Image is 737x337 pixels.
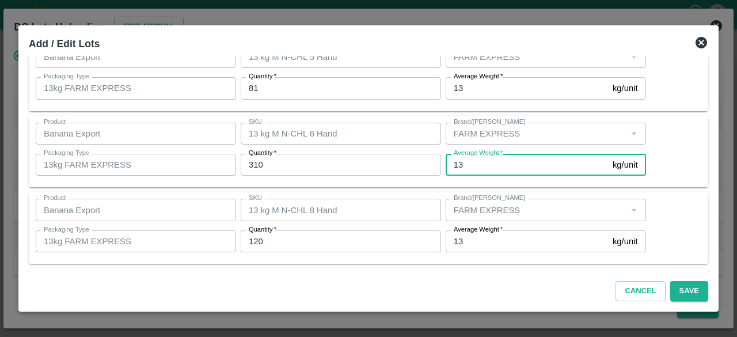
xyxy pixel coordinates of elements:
label: Product [44,270,66,279]
label: Average Weight [454,225,503,234]
label: Average Weight [454,72,503,81]
label: Brand/[PERSON_NAME] [454,270,525,279]
label: Product [44,194,66,203]
p: kg/unit [613,235,638,248]
input: Create Brand/Marka [449,50,624,65]
input: Create Brand/Marka [449,126,624,141]
label: SKU [249,194,262,203]
button: Cancel [616,281,665,301]
label: Product [44,118,66,127]
label: Average Weight [454,149,503,158]
input: Create Brand/Marka [449,202,624,217]
label: Quantity [249,225,276,234]
b: Add / Edit Lots [29,38,100,50]
label: Quantity [249,149,276,158]
label: SKU [249,118,262,127]
label: Packaging Type [44,149,89,158]
button: Save [670,281,708,301]
p: kg/unit [613,158,638,171]
label: Brand/[PERSON_NAME] [454,118,525,127]
label: Packaging Type [44,72,89,81]
label: Brand/[PERSON_NAME] [454,194,525,203]
label: Quantity [249,72,276,81]
label: SKU [249,270,262,279]
label: Packaging Type [44,225,89,234]
p: kg/unit [613,82,638,94]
